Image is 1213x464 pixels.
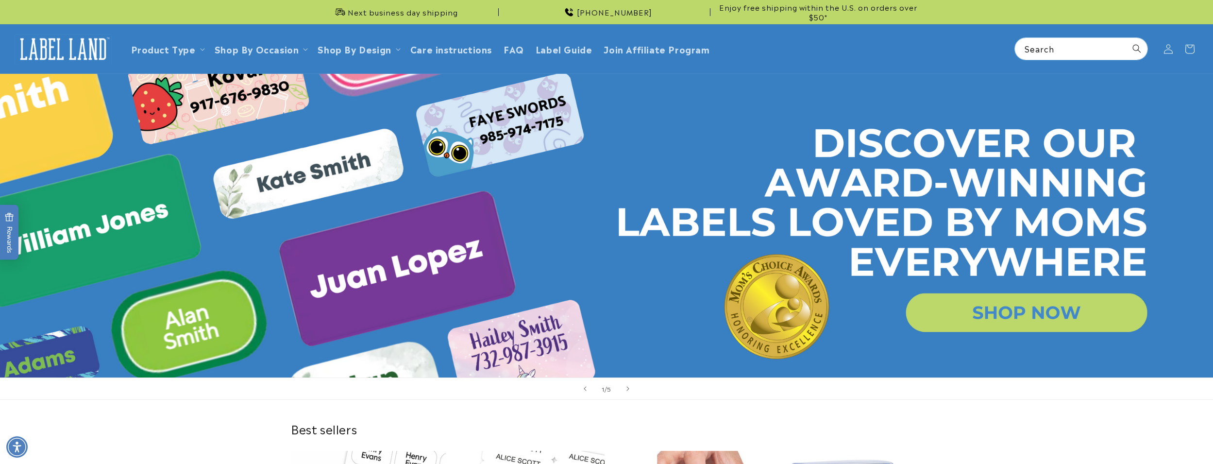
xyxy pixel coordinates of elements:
[1126,38,1147,59] button: Search
[604,43,709,54] span: Join Affiliate Program
[577,7,652,17] span: [PHONE_NUMBER]
[5,212,14,253] span: Rewards
[348,7,458,17] span: Next business day shipping
[410,43,492,54] span: Care instructions
[530,37,598,60] a: Label Guide
[598,37,715,60] a: Join Affiliate Program
[11,30,116,68] a: Label Land
[504,43,524,54] span: FAQ
[574,378,596,399] button: Previous slide
[607,384,611,394] span: 5
[617,378,639,399] button: Next slide
[125,37,209,60] summary: Product Type
[209,37,312,60] summary: Shop By Occasion
[602,384,605,394] span: 1
[605,384,607,394] span: /
[1009,418,1203,454] iframe: Gorgias Floating Chat
[536,43,592,54] span: Label Guide
[6,436,28,458] div: Accessibility Menu
[131,42,196,55] a: Product Type
[404,37,498,60] a: Care instructions
[714,2,922,21] span: Enjoy free shipping within the U.S. on orders over $50*
[318,42,391,55] a: Shop By Design
[291,421,922,436] h2: Best sellers
[15,34,112,64] img: Label Land
[312,37,404,60] summary: Shop By Design
[215,43,299,54] span: Shop By Occasion
[498,37,530,60] a: FAQ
